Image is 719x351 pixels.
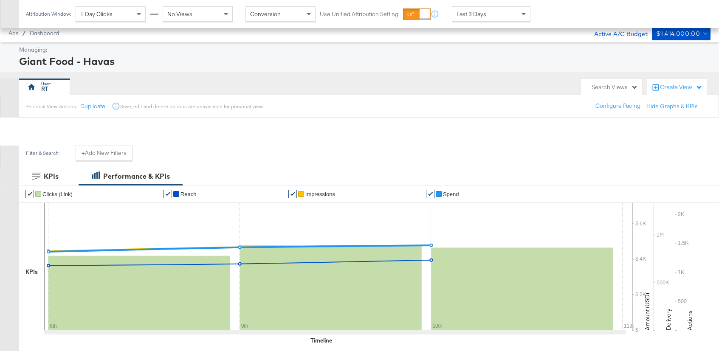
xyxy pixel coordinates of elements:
strong: + [82,149,85,157]
span: / [18,30,30,37]
button: Hide Graphs & KPIs [646,102,698,110]
text: Delivery [665,309,672,330]
div: Giant Food - Havas [19,54,708,68]
a: ✔ [164,190,172,198]
button: Configure Pacing [589,98,646,114]
label: Use Unified Attribution Setting: [320,10,400,18]
button: +Add New Filters [76,146,133,161]
span: Clicks (Link) [42,191,73,197]
div: Attribution Window: [25,11,71,17]
div: Personal View Actions: [25,103,77,110]
div: Active A/C Budget [585,27,648,39]
button: $1,414,000.00 [652,27,711,40]
div: KPIs [44,171,59,181]
span: Last 3 Days [457,10,486,18]
text: Actions [686,310,694,330]
a: ✔ [288,190,297,198]
button: Duplicate [80,102,105,110]
div: RT [41,85,48,93]
span: No Views [167,10,192,18]
span: Ads [8,30,18,37]
div: Create View [660,83,702,92]
span: 1 Day Clicks [80,10,113,18]
span: Conversion [250,10,281,18]
text: Amount (USD) [643,293,651,330]
div: Filter & Search: [25,150,60,156]
a: ✔ [25,190,34,198]
div: Search Views [592,83,638,91]
div: Timeline [310,337,332,345]
span: Spend [443,191,459,197]
div: KPIs [25,268,38,276]
div: Save, edit and delete options are unavailable for personal view. [120,103,263,110]
div: Performance & KPIs [103,171,170,181]
div: $1,414,000.00 [656,28,700,39]
a: Dashboard [30,30,59,37]
a: ✔ [426,190,434,198]
span: Reach [180,191,197,197]
div: Managing: [19,46,708,54]
span: Impressions [305,191,335,197]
